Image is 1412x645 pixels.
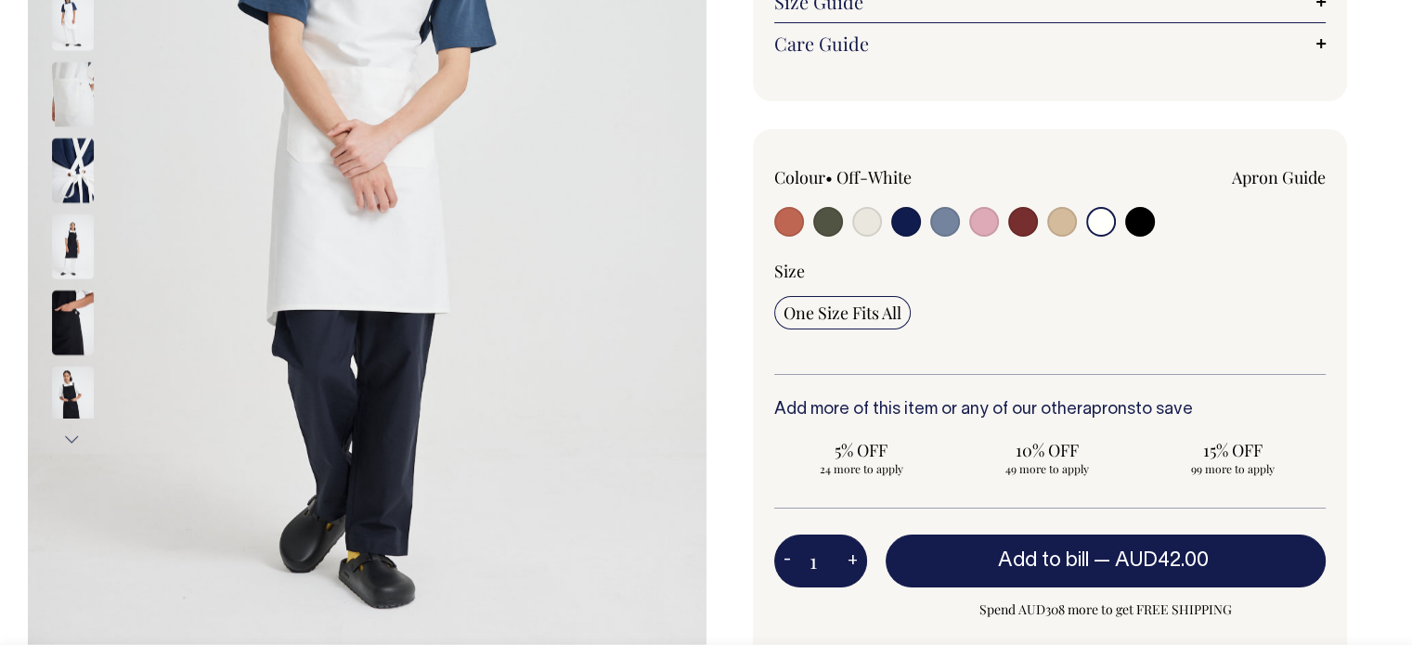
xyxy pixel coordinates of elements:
span: 5% OFF [784,439,939,461]
a: Apron Guide [1232,166,1326,188]
input: 5% OFF 24 more to apply [774,433,949,482]
input: One Size Fits All [774,296,911,329]
span: 99 more to apply [1155,461,1311,476]
img: Mo Apron [52,213,94,278]
div: Colour [774,166,995,188]
input: 15% OFF 99 more to apply [1146,433,1320,482]
img: black [52,366,94,431]
button: Next [58,419,86,460]
input: 10% OFF 49 more to apply [960,433,1134,482]
div: Size [774,260,1327,282]
span: AUD42.00 [1115,551,1209,570]
span: • [825,166,833,188]
span: Add to bill [998,551,1089,570]
span: 10% OFF [969,439,1125,461]
button: Add to bill —AUD42.00 [886,535,1327,587]
img: off-white [52,61,94,126]
a: Care Guide [774,32,1327,55]
span: 49 more to apply [969,461,1125,476]
span: 15% OFF [1155,439,1311,461]
label: Off-White [836,166,912,188]
span: — [1094,551,1213,570]
h6: Add more of this item or any of our other to save [774,401,1327,419]
button: + [838,543,867,580]
a: aprons [1082,402,1135,418]
span: Spend AUD308 more to get FREE SHIPPING [886,599,1327,621]
img: black [52,290,94,355]
img: off-white [52,137,94,202]
button: - [774,543,800,580]
span: One Size Fits All [784,302,901,324]
span: 24 more to apply [784,461,939,476]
